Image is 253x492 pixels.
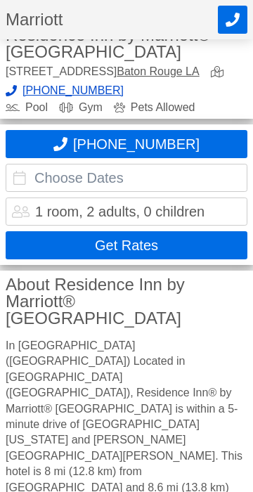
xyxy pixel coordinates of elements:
[59,102,103,113] div: Gym
[6,276,247,327] h3: About Residence Inn by Marriott® [GEOGRAPHIC_DATA]
[22,85,124,96] span: [PHONE_NUMBER]
[6,130,247,158] button: Call
[114,102,195,113] div: Pets Allowed
[73,136,200,153] span: [PHONE_NUMBER]
[6,11,218,28] h1: Marriott
[6,66,200,79] div: [STREET_ADDRESS]
[211,66,229,79] a: view map
[6,102,48,113] div: Pool
[6,164,247,192] input: Choose Dates
[35,205,205,219] div: 1 room, 2 adults, 0 children
[117,65,199,77] a: Baton Rouge LA
[6,27,247,60] h2: Residence Inn by Marriott® [GEOGRAPHIC_DATA]
[218,6,247,34] button: Call
[6,231,247,259] button: Get Rates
